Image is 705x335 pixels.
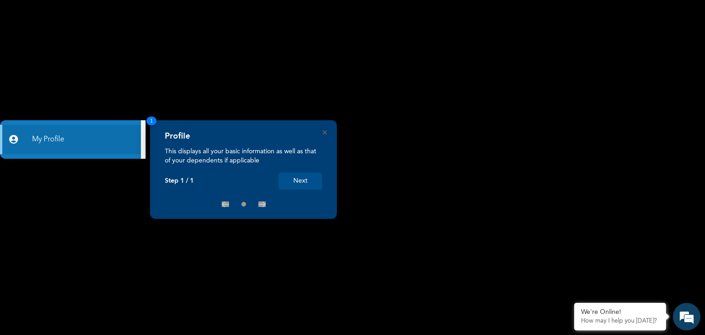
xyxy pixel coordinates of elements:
[581,308,659,316] div: We're Online!
[146,117,157,125] span: 1
[581,318,659,325] p: How may I help you today?
[279,173,322,190] button: Next
[165,177,194,185] p: Step 1 / 1
[165,147,322,165] p: This displays all your basic information as well as that of your dependents if applicable
[165,131,190,141] h4: Profile
[323,130,327,134] button: Close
